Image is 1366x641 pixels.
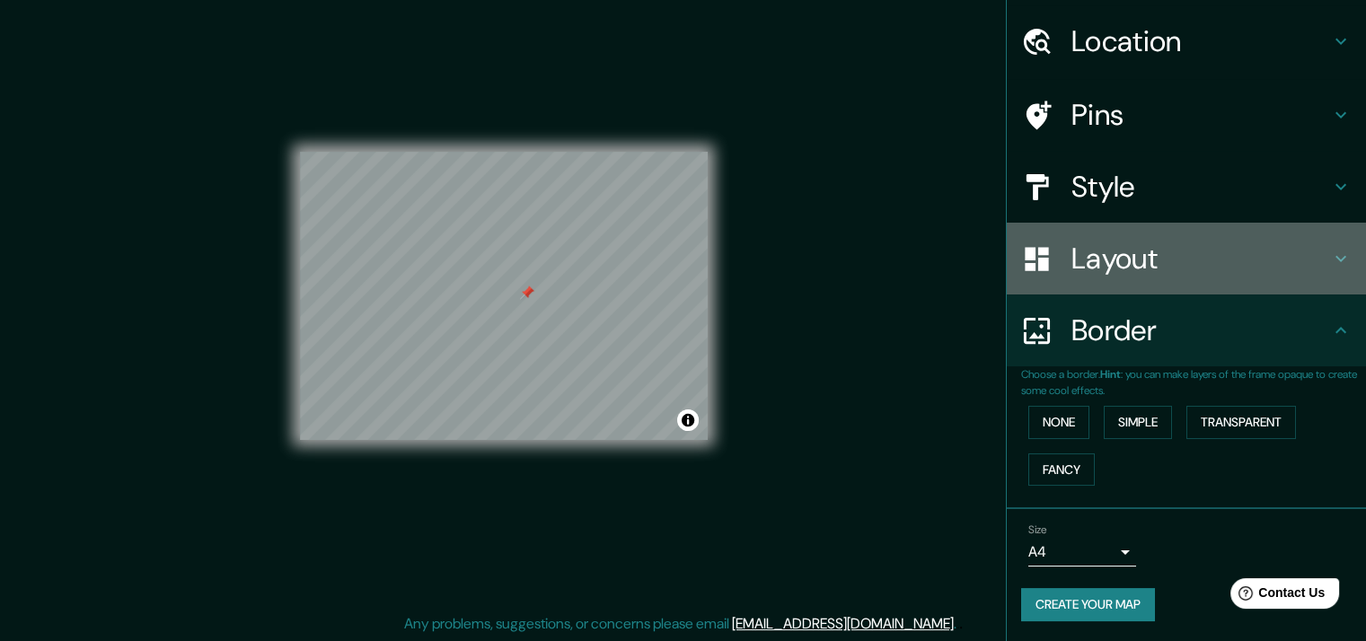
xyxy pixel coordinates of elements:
[956,613,959,635] div: .
[1206,571,1346,621] iframe: Help widget launcher
[1028,522,1047,538] label: Size
[1071,23,1330,59] h4: Location
[732,614,954,633] a: [EMAIL_ADDRESS][DOMAIN_NAME]
[1007,151,1366,223] div: Style
[1071,241,1330,277] h4: Layout
[1028,453,1095,487] button: Fancy
[959,613,963,635] div: .
[1028,406,1089,439] button: None
[1028,538,1136,566] div: A4
[1021,366,1366,399] p: Choose a border. : you can make layers of the frame opaque to create some cool effects.
[677,409,699,431] button: Toggle attribution
[1007,294,1366,366] div: Border
[1186,406,1296,439] button: Transparent
[1071,312,1330,348] h4: Border
[1007,223,1366,294] div: Layout
[1007,5,1366,77] div: Location
[1071,169,1330,205] h4: Style
[1100,367,1121,382] b: Hint
[1071,97,1330,133] h4: Pins
[1021,588,1155,621] button: Create your map
[1007,79,1366,151] div: Pins
[404,613,956,635] p: Any problems, suggestions, or concerns please email .
[1104,406,1172,439] button: Simple
[300,152,708,440] canvas: Map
